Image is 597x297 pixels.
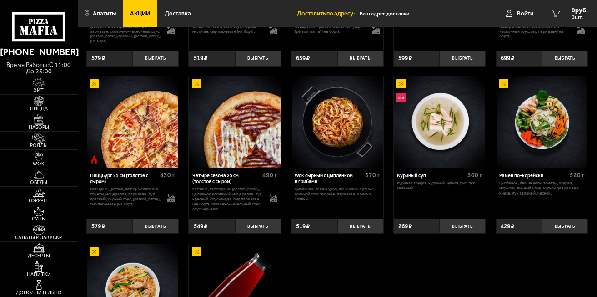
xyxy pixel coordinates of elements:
[291,76,383,167] a: Wok сырный с цыплёнком и грибами
[572,7,588,14] span: 0 руб.
[91,223,105,230] span: 579 ₽
[499,79,509,89] img: Акционный
[496,76,588,167] a: АкционныйРамен по-корейски
[499,181,585,196] p: цыпленок, лапша удон, томаты, огурец, морковь, яичный блин, бульон для рамена, кинза, лук зеленый...
[297,10,360,16] span: Доставить по адресу:
[192,247,201,257] img: Акционный
[235,51,281,66] button: Выбрать
[295,173,363,184] div: Wok сырный с цыплёнком и грибами
[262,171,277,179] span: 490 г
[194,223,207,230] span: 549 ₽
[397,173,465,179] div: Куриный суп
[396,79,406,89] img: Акционный
[499,19,570,39] p: томаты, креветка тигровая, паприка, моцарелла, пармезан, сливочно-чесночный соус, сыр пармезан (н...
[194,55,207,61] span: 519 ₽
[292,76,383,167] img: Wok сырный с цыплёнком и грибами
[90,247,99,257] img: Акционный
[235,219,281,234] button: Выбрать
[90,19,161,44] p: цыпленок, [PERSON_NAME], [PERSON_NAME], [PERSON_NAME], пармезан, сливочно-чесночный соус, [PERSON...
[91,55,105,61] span: 579 ₽
[542,219,588,234] button: Выбрать
[192,187,263,212] p: ветчина, пепперони, [PERSON_NAME], цыпленок копченый, моцарелла, лук красный, соус-пицца, сыр пар...
[337,219,383,234] button: Выбрать
[440,51,486,66] button: Выбрать
[192,173,261,184] div: Четыре сезона 25 см (толстое с сыром)
[132,51,178,66] button: Выбрать
[165,10,191,16] span: Доставка
[394,76,485,167] img: Куриный суп
[130,10,150,16] span: Акции
[517,10,533,16] span: Войти
[296,55,310,61] span: 659 ₽
[189,76,281,167] a: АкционныйЧетыре сезона 25 см (толстое с сыром)
[296,223,310,230] span: 519 ₽
[467,171,482,179] span: 300 г
[90,187,161,207] p: говядина, [PERSON_NAME], халапеньо, томаты, моцарелла, пармезан, лук красный, сырный соус, [PERSO...
[501,55,514,61] span: 699 ₽
[365,171,380,179] span: 370 г
[397,181,482,191] p: куриная грудка, куриный бульон, рис, лук зеленый.
[499,173,567,179] div: Рамен по-корейски
[398,55,412,61] span: 599 ₽
[501,223,514,230] span: 429 ₽
[570,171,585,179] span: 520 г
[497,76,587,167] img: Рамен по-корейски
[440,219,486,234] button: Выбрать
[87,76,178,167] img: Пиццбург 25 см (толстое с сыром)
[394,76,486,167] a: АкционныйНовинкаКуриный суп
[90,173,158,184] div: Пиццбург 25 см (толстое с сыром)
[295,187,380,202] p: цыпленок, лапша удон, вешенки жареные, грибной соус Жюльен, пармезан, молоко, сливки.
[542,51,588,66] button: Выбрать
[86,76,179,167] a: АкционныйОстрое блюдоПиццбург 25 см (толстое с сыром)
[189,76,280,167] img: Четыре сезона 25 см (толстое с сыром)
[398,223,412,230] span: 269 ₽
[93,10,116,16] span: Апатиты
[192,79,201,89] img: Акционный
[360,5,479,22] input: Ваш адрес доставки
[160,171,175,179] span: 430 г
[396,93,406,102] img: Новинка
[90,155,99,164] img: Острое блюдо
[572,15,588,20] span: 0 шт.
[90,79,99,89] img: Акционный
[132,219,178,234] button: Выбрать
[337,51,383,66] button: Выбрать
